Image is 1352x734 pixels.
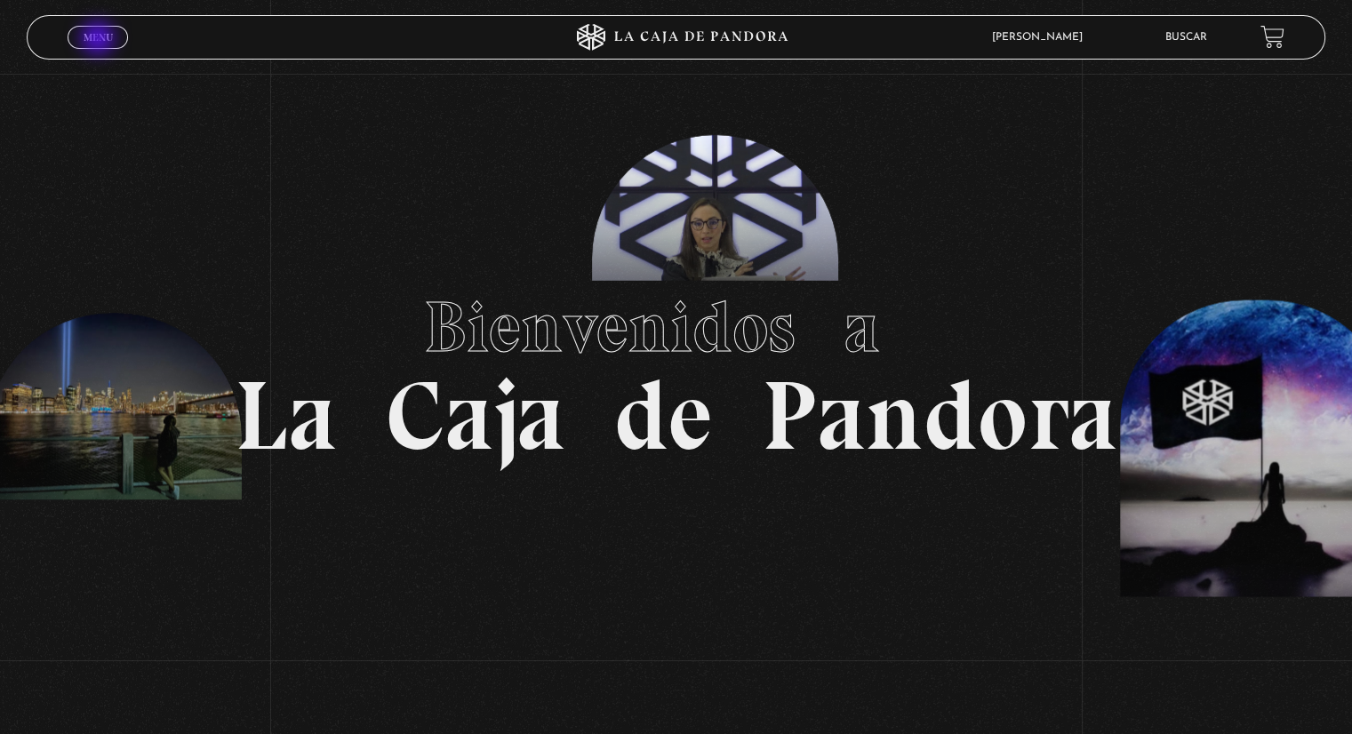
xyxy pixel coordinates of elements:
[1260,25,1284,49] a: View your shopping cart
[77,46,119,59] span: Cerrar
[983,32,1100,43] span: [PERSON_NAME]
[235,269,1117,465] h1: La Caja de Pandora
[1165,32,1207,43] a: Buscar
[424,284,929,370] span: Bienvenidos a
[84,32,113,43] span: Menu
